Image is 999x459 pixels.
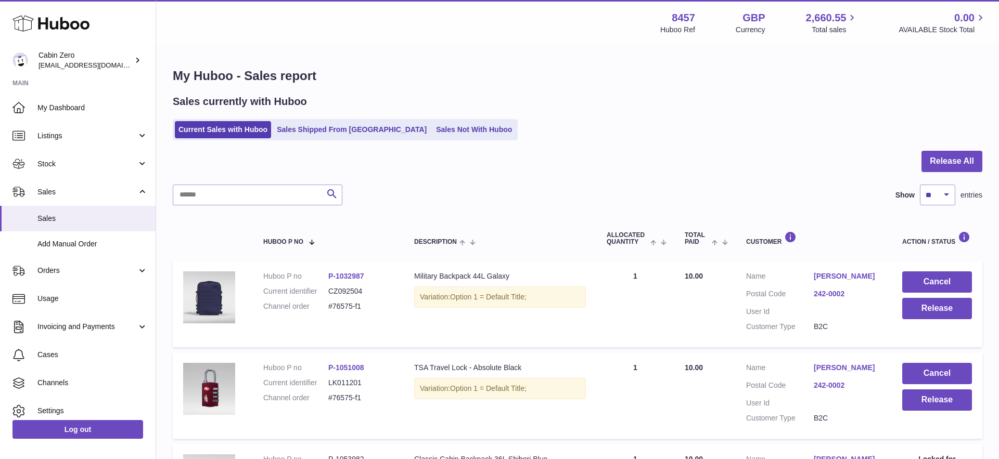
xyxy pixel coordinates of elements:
dt: Huboo P no [263,363,328,373]
span: Add Manual Order [37,239,148,249]
span: 10.00 [685,363,703,372]
strong: 8457 [672,11,695,25]
label: Show [895,190,915,200]
span: Invoicing and Payments [37,322,137,332]
dt: Customer Type [746,413,814,423]
span: Total sales [812,25,858,35]
dt: Current identifier [263,378,328,388]
a: Sales Not With Huboo [432,121,516,138]
div: Customer [746,231,881,245]
span: My Dashboard [37,103,148,113]
span: 10.00 [685,272,703,280]
dt: Name [746,271,814,284]
div: Action / Status [902,231,972,245]
span: Listings [37,131,137,141]
span: Sales [37,187,137,197]
a: [PERSON_NAME] [814,363,881,373]
h1: My Huboo - Sales report [173,68,982,84]
dd: #76575-f1 [328,393,393,403]
div: Military Backpack 44L Galaxy [414,271,586,281]
div: TSA Travel Lock - Absolute Black [414,363,586,373]
a: [PERSON_NAME] [814,271,881,281]
div: Variation: [414,378,586,399]
span: AVAILABLE Stock Total [899,25,987,35]
dd: #76575-f1 [328,301,393,311]
span: Settings [37,406,148,416]
img: MILITARY-44L-GALAXY-BLUE-FRONT.jpg [183,271,235,323]
dt: Postal Code [746,381,814,393]
span: 2,660.55 [806,11,847,25]
img: MIAMI_MAGENTA0001_af0a3af2-a3f2-4e80-a042-b093e925c0ee.webp [183,363,235,415]
span: Channels [37,378,148,388]
div: Variation: [414,286,586,308]
dt: Current identifier [263,286,328,296]
div: Currency [736,25,765,35]
span: Option 1 = Default Title; [450,384,527,392]
span: Huboo P no [263,239,303,245]
span: entries [960,190,982,200]
button: Release All [921,151,982,172]
img: huboo@cabinzero.com [12,53,28,68]
td: 1 [596,352,674,439]
dd: CZ092504 [328,286,393,296]
span: [EMAIL_ADDRESS][DOMAIN_NAME] [39,61,153,69]
a: 242-0002 [814,289,881,299]
span: ALLOCATED Quantity [607,232,648,245]
a: 2,660.55 Total sales [806,11,859,35]
button: Release [902,298,972,319]
dt: User Id [746,398,814,408]
dd: B2C [814,322,881,332]
span: 0.00 [954,11,975,25]
dt: Huboo P no [263,271,328,281]
span: Option 1 = Default Title; [450,293,527,301]
span: Sales [37,214,148,224]
a: P-1032987 [328,272,364,280]
a: P-1051008 [328,363,364,372]
button: Release [902,389,972,411]
dt: Customer Type [746,322,814,332]
a: Current Sales with Huboo [175,121,271,138]
span: Stock [37,159,137,169]
strong: GBP [742,11,765,25]
span: Cases [37,350,148,360]
span: Description [414,239,457,245]
td: 1 [596,261,674,347]
dt: User Id [746,307,814,317]
dd: LK011201 [328,378,393,388]
a: 242-0002 [814,381,881,390]
div: Huboo Ref [660,25,695,35]
dt: Channel order [263,301,328,311]
span: Orders [37,266,137,276]
div: Cabin Zero [39,50,132,70]
span: Usage [37,294,148,304]
dt: Name [746,363,814,375]
dt: Postal Code [746,289,814,301]
button: Cancel [902,363,972,384]
span: Total paid [685,232,709,245]
a: 0.00 AVAILABLE Stock Total [899,11,987,35]
h2: Sales currently with Huboo [173,95,307,109]
dt: Channel order [263,393,328,403]
dd: B2C [814,413,881,423]
button: Cancel [902,271,972,293]
a: Log out [12,420,143,439]
a: Sales Shipped From [GEOGRAPHIC_DATA] [273,121,430,138]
